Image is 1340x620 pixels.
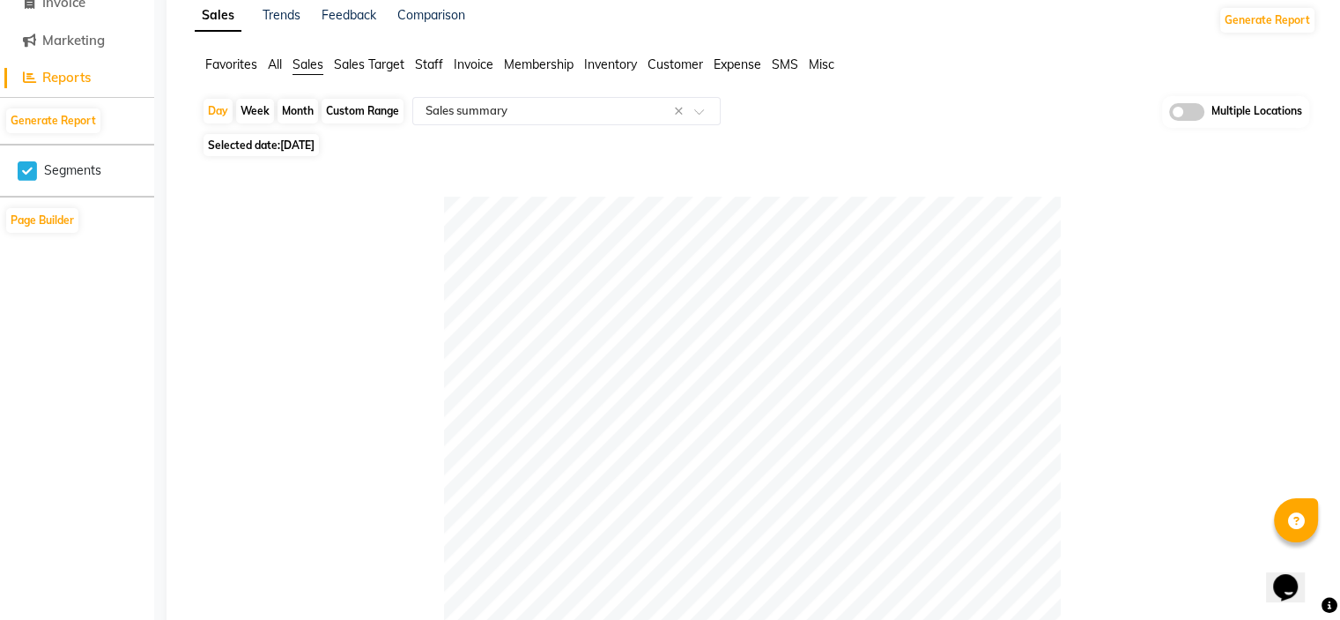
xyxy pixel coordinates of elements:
[809,56,834,72] span: Misc
[674,102,689,121] span: Clear all
[42,69,91,86] span: Reports
[334,56,404,72] span: Sales Target
[1211,103,1302,121] span: Multiple Locations
[648,56,703,72] span: Customer
[1266,549,1322,602] iframe: chat widget
[42,32,105,49] span: Marketing
[772,56,798,72] span: SMS
[292,56,323,72] span: Sales
[415,56,443,72] span: Staff
[268,56,282,72] span: All
[204,99,233,123] div: Day
[263,7,300,23] a: Trends
[322,99,403,123] div: Custom Range
[204,134,319,156] span: Selected date:
[6,108,100,133] button: Generate Report
[584,56,637,72] span: Inventory
[322,7,376,23] a: Feedback
[205,56,257,72] span: Favorites
[714,56,761,72] span: Expense
[4,68,150,88] a: Reports
[1220,8,1314,33] button: Generate Report
[280,138,315,152] span: [DATE]
[236,99,274,123] div: Week
[278,99,318,123] div: Month
[504,56,574,72] span: Membership
[6,208,78,233] button: Page Builder
[44,161,101,180] span: Segments
[397,7,465,23] a: Comparison
[4,31,150,51] a: Marketing
[454,56,493,72] span: Invoice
